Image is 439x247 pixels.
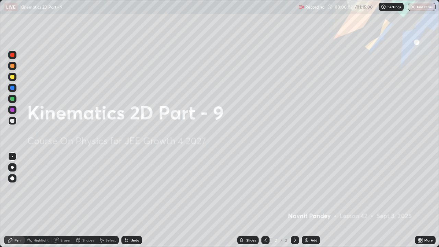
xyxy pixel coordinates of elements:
div: Shapes [82,238,94,242]
div: Add [311,238,317,242]
div: Undo [131,238,139,242]
div: Pen [14,238,21,242]
div: Slides [246,238,256,242]
p: LIVE [6,4,15,10]
div: More [424,238,433,242]
div: / [281,238,283,242]
img: end-class-cross [410,4,416,10]
button: End Class [408,3,436,11]
img: recording.375f2c34.svg [298,4,304,10]
div: Highlight [34,238,49,242]
div: 2 [272,238,279,242]
img: add-slide-button [304,237,309,243]
p: Recording [305,4,324,10]
div: Eraser [60,238,71,242]
p: Kinematics 2D Part - 9 [20,4,62,10]
div: Select [106,238,116,242]
img: class-settings-icons [381,4,386,10]
div: 2 [284,237,288,243]
p: Settings [388,5,401,9]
